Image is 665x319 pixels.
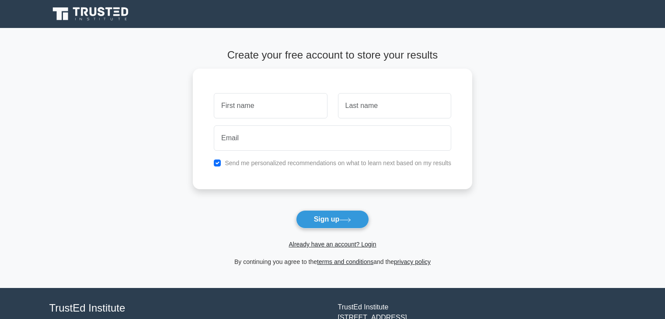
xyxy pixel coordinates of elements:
h4: Create your free account to store your results [193,49,472,62]
a: privacy policy [394,258,431,265]
button: Sign up [296,210,369,229]
input: First name [214,93,327,118]
input: Last name [338,93,451,118]
input: Email [214,125,451,151]
a: terms and conditions [317,258,373,265]
a: Already have an account? Login [289,241,376,248]
h4: TrustEd Institute [49,302,327,315]
div: By continuing you agree to the and the [188,257,477,267]
label: Send me personalized recommendations on what to learn next based on my results [225,159,451,166]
